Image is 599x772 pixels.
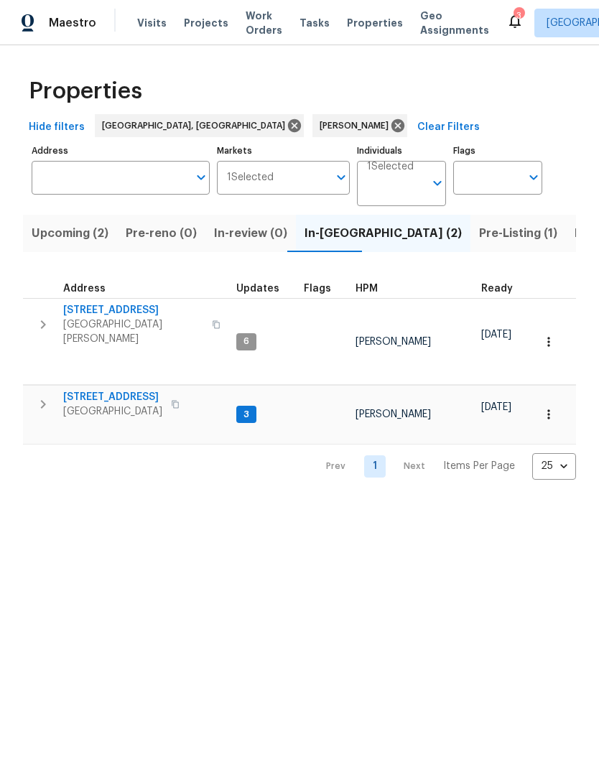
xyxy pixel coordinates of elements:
[299,18,330,28] span: Tasks
[312,453,576,480] nav: Pagination Navigation
[514,9,524,23] div: 3
[23,114,90,141] button: Hide filters
[191,167,211,187] button: Open
[32,147,210,155] label: Address
[331,167,351,187] button: Open
[238,335,255,348] span: 6
[29,84,142,98] span: Properties
[453,147,542,155] label: Flags
[32,223,108,243] span: Upcoming (2)
[347,16,403,30] span: Properties
[304,284,331,294] span: Flags
[238,409,255,421] span: 3
[481,330,511,340] span: [DATE]
[481,284,526,294] div: Earliest renovation start date (first business day after COE or Checkout)
[320,118,394,133] span: [PERSON_NAME]
[49,16,96,30] span: Maestro
[481,402,511,412] span: [DATE]
[367,161,414,173] span: 1 Selected
[532,447,576,485] div: 25
[236,284,279,294] span: Updates
[184,16,228,30] span: Projects
[524,167,544,187] button: Open
[305,223,462,243] span: In-[GEOGRAPHIC_DATA] (2)
[364,455,386,478] a: Goto page 1
[479,223,557,243] span: Pre-Listing (1)
[217,147,350,155] label: Markets
[126,223,197,243] span: Pre-reno (0)
[246,9,282,37] span: Work Orders
[356,284,378,294] span: HPM
[420,9,489,37] span: Geo Assignments
[63,303,203,317] span: [STREET_ADDRESS]
[227,172,274,184] span: 1 Selected
[443,459,515,473] p: Items Per Page
[95,114,304,137] div: [GEOGRAPHIC_DATA], [GEOGRAPHIC_DATA]
[356,337,431,347] span: [PERSON_NAME]
[63,284,106,294] span: Address
[63,390,162,404] span: [STREET_ADDRESS]
[29,118,85,136] span: Hide filters
[412,114,486,141] button: Clear Filters
[417,118,480,136] span: Clear Filters
[312,114,407,137] div: [PERSON_NAME]
[137,16,167,30] span: Visits
[427,173,447,193] button: Open
[63,404,162,419] span: [GEOGRAPHIC_DATA]
[356,409,431,419] span: [PERSON_NAME]
[102,118,291,133] span: [GEOGRAPHIC_DATA], [GEOGRAPHIC_DATA]
[63,317,203,346] span: [GEOGRAPHIC_DATA][PERSON_NAME]
[357,147,446,155] label: Individuals
[481,284,513,294] span: Ready
[214,223,287,243] span: In-review (0)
